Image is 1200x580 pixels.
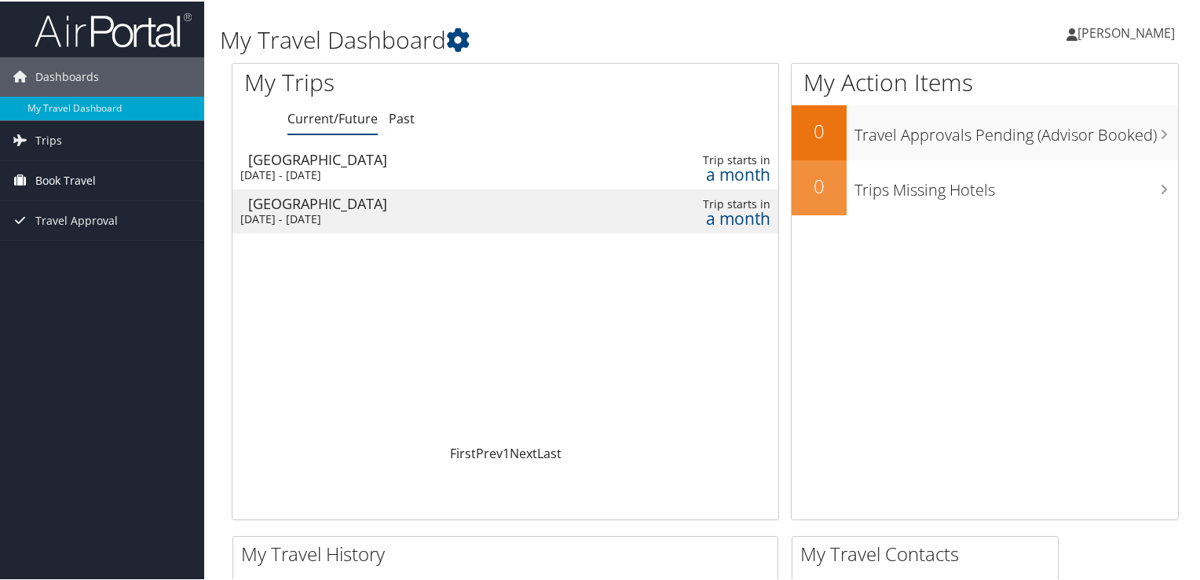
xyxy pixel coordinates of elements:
[450,443,476,461] a: First
[1066,8,1191,55] a: [PERSON_NAME]
[35,200,118,239] span: Travel Approval
[792,64,1178,97] h1: My Action Items
[35,160,96,199] span: Book Travel
[652,166,770,180] div: a month
[241,539,777,566] h2: My Travel History
[652,210,770,224] div: a month
[35,119,62,159] span: Trips
[503,443,510,461] a: 1
[854,115,1178,145] h3: Travel Approvals Pending (Advisor Booked)
[248,151,596,165] div: [GEOGRAPHIC_DATA]
[854,170,1178,200] h3: Trips Missing Hotels
[510,443,537,461] a: Next
[537,443,562,461] a: Last
[35,56,99,95] span: Dashboards
[35,10,192,47] img: airportal-logo.png
[792,104,1178,159] a: 0Travel Approvals Pending (Advisor Booked)
[792,159,1178,214] a: 0Trips Missing Hotels
[792,116,847,143] h2: 0
[287,108,378,126] a: Current/Future
[240,211,588,225] div: [DATE] - [DATE]
[240,167,588,181] div: [DATE] - [DATE]
[389,108,415,126] a: Past
[652,196,770,210] div: Trip starts in
[476,443,503,461] a: Prev
[1077,23,1175,40] span: [PERSON_NAME]
[792,171,847,198] h2: 0
[800,539,1058,566] h2: My Travel Contacts
[220,22,867,55] h1: My Travel Dashboard
[248,195,596,209] div: [GEOGRAPHIC_DATA]
[244,64,540,97] h1: My Trips
[652,152,770,166] div: Trip starts in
